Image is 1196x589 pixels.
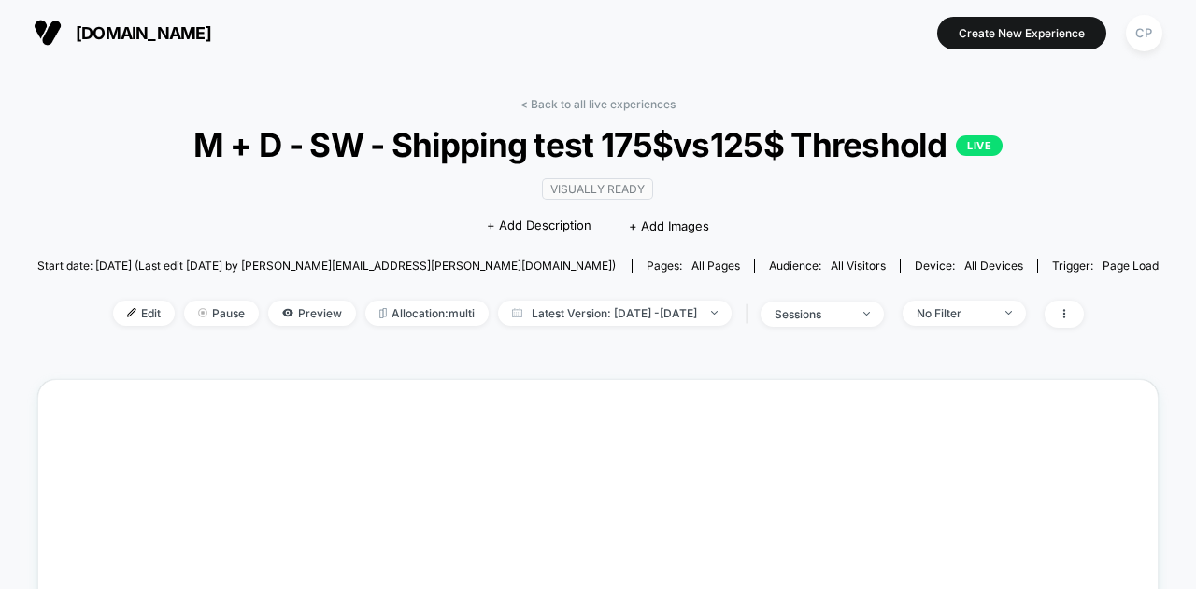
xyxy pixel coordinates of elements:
img: end [198,308,207,317]
span: Start date: [DATE] (Last edit [DATE] by [PERSON_NAME][EMAIL_ADDRESS][PERSON_NAME][DOMAIN_NAME]) [37,259,616,273]
img: end [863,312,870,316]
span: Latest Version: [DATE] - [DATE] [498,301,732,326]
span: all pages [691,259,740,273]
span: Edit [113,301,175,326]
span: Device: [900,259,1037,273]
p: LIVE [956,135,1003,156]
div: Pages: [647,259,740,273]
div: Trigger: [1052,259,1159,273]
button: [DOMAIN_NAME] [28,18,217,48]
img: calendar [512,308,522,317]
span: | [741,301,761,328]
img: rebalance [379,308,387,318]
div: No Filter [917,306,991,320]
span: Allocation: multi [365,301,489,326]
div: Audience: [769,259,886,273]
span: All Visitors [831,259,886,273]
span: Page Load [1103,259,1159,273]
span: + Add Images [629,218,709,233]
span: all devices [964,259,1023,273]
span: [DOMAIN_NAME] [76,23,211,43]
span: + Add Description [487,217,591,235]
a: < Back to all live experiences [520,97,676,111]
span: Preview [268,301,356,326]
button: Create New Experience [937,17,1106,49]
span: Pause [184,301,259,326]
img: Visually logo [34,19,62,47]
span: M + D - SW - Shipping test 175$vs125$ Threshold [93,125,1103,164]
span: Visually ready [542,178,653,200]
img: end [1005,311,1012,315]
div: CP [1126,15,1162,51]
img: end [711,311,718,315]
button: CP [1120,14,1168,52]
img: edit [127,308,136,317]
div: sessions [775,307,849,321]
